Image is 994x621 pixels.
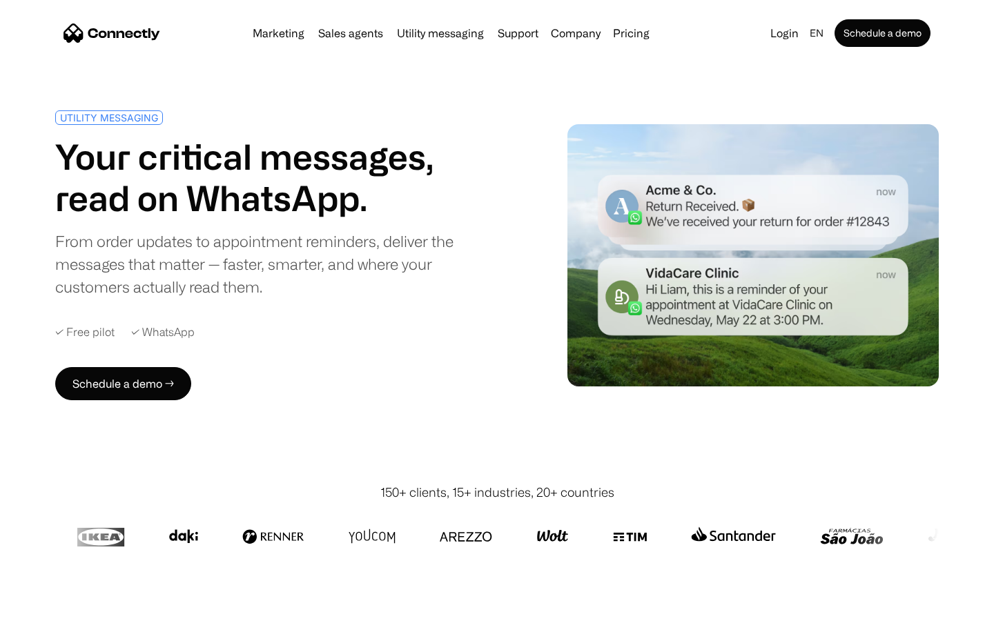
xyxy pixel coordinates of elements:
div: From order updates to appointment reminders, deliver the messages that matter — faster, smarter, ... [55,230,491,298]
a: Marketing [247,28,310,39]
a: Pricing [607,28,655,39]
div: ✓ WhatsApp [131,326,195,339]
a: Login [765,23,804,43]
h1: Your critical messages, read on WhatsApp. [55,136,491,219]
div: 150+ clients, 15+ industries, 20+ countries [380,483,614,502]
div: UTILITY MESSAGING [60,112,158,123]
a: Schedule a demo [835,19,930,47]
a: Support [492,28,544,39]
div: Company [551,23,601,43]
a: Schedule a demo → [55,367,191,400]
a: Utility messaging [391,28,489,39]
aside: Language selected: English [14,595,83,616]
a: Sales agents [313,28,389,39]
ul: Language list [28,597,83,616]
div: ✓ Free pilot [55,326,115,339]
div: en [810,23,824,43]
